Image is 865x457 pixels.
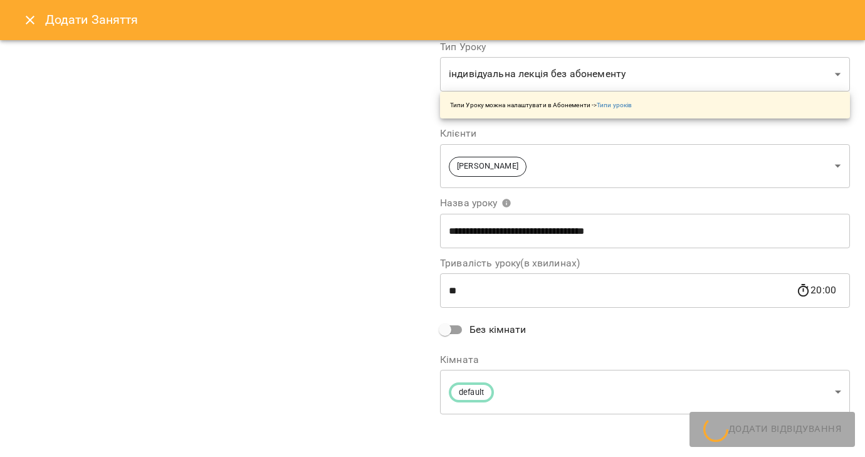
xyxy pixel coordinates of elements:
[440,198,511,208] span: Назва уроку
[450,100,632,110] p: Типи Уроку можна налаштувати в Абонементи ->
[15,5,45,35] button: Close
[469,322,527,337] span: Без кімнати
[440,258,850,268] label: Тривалість уроку(в хвилинах)
[440,129,850,139] label: Клієнти
[440,370,850,414] div: default
[451,387,491,399] span: default
[45,10,850,29] h6: Додати Заняття
[440,144,850,188] div: [PERSON_NAME]
[449,160,526,172] span: [PERSON_NAME]
[501,198,511,208] svg: Вкажіть назву уроку або виберіть клієнтів
[597,102,632,108] a: Типи уроків
[440,42,850,52] label: Тип Уроку
[440,57,850,92] div: індивідуальна лекція без абонементу
[440,355,850,365] label: Кімната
